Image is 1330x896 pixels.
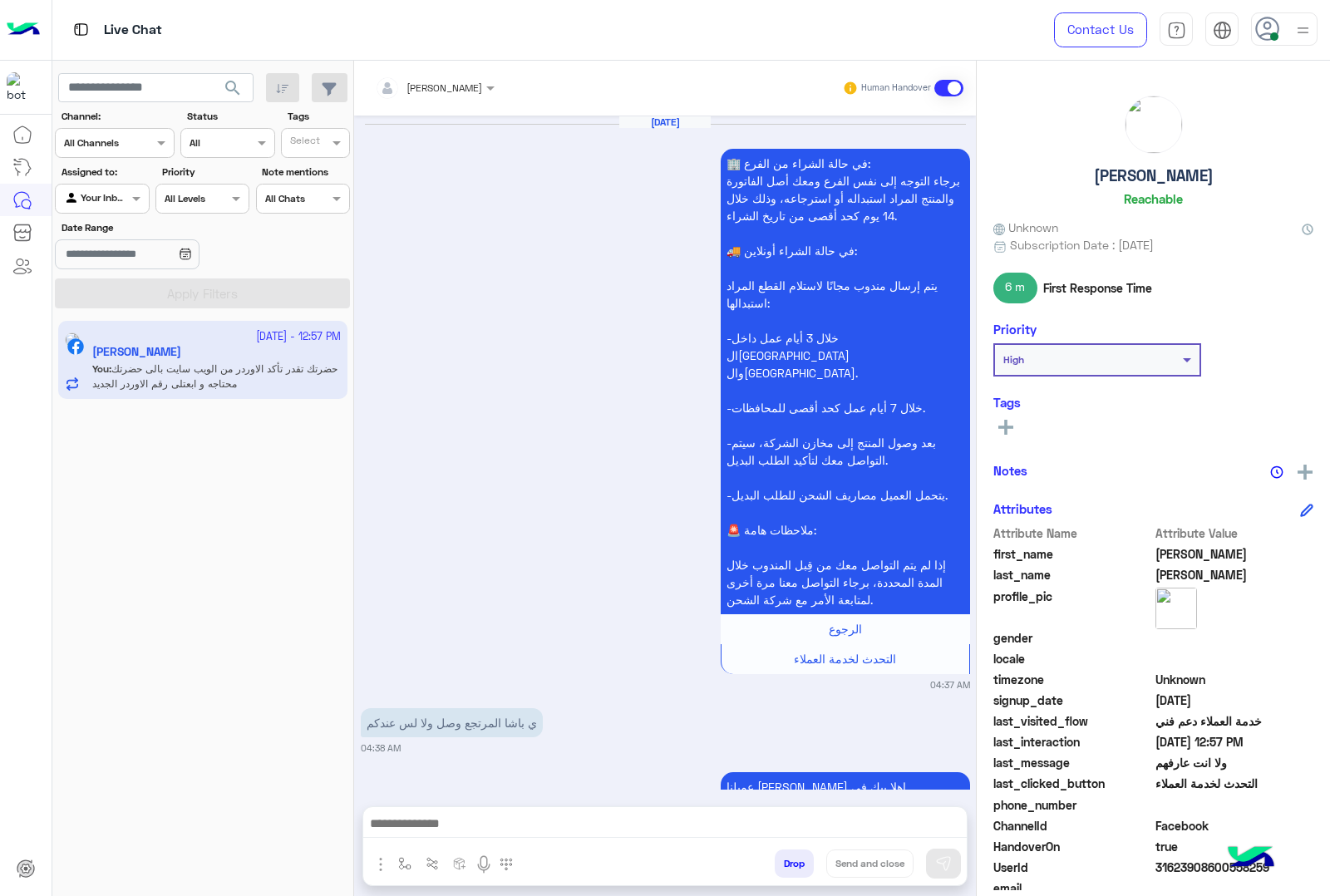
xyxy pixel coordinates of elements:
[993,775,1152,792] span: last_clicked_button
[453,857,466,870] img: create order
[406,81,482,94] span: [PERSON_NAME]
[993,566,1152,583] span: last_name
[1298,465,1313,480] img: add
[1155,524,1314,542] span: Attribute Value
[1155,859,1314,876] span: 31623908600558259
[794,652,896,666] span: التحدث لخدمة العملاء
[993,754,1152,771] span: last_message
[993,838,1152,855] span: HandoverOn
[993,524,1152,542] span: Attribute Name
[993,733,1152,751] span: last_interaction
[1155,817,1314,834] span: 0
[288,133,320,152] div: Select
[829,622,862,636] span: الرجوع
[361,741,401,755] small: 04:38 AM
[1054,12,1147,47] a: Contact Us
[288,109,348,124] label: Tags
[826,849,914,878] button: Send and close
[62,165,147,180] label: Assigned to:
[993,588,1152,626] span: profile_pic
[721,772,970,836] p: 3/10/2025, 4:38 AM
[162,165,248,180] label: Priority
[993,463,1027,478] h6: Notes
[371,854,391,874] img: send attachment
[993,219,1058,236] span: Unknown
[474,854,494,874] img: send voice note
[1126,96,1182,153] img: picture
[213,73,254,109] button: search
[993,817,1152,834] span: ChannelId
[930,678,970,692] small: 04:37 AM
[446,849,474,877] button: create order
[55,278,350,308] button: Apply Filters
[1003,353,1024,366] b: High
[861,81,931,95] small: Human Handover
[1155,838,1314,855] span: true
[1124,191,1183,206] h6: Reachable
[1167,21,1186,40] img: tab
[1155,796,1314,814] span: null
[993,692,1152,709] span: signup_date
[775,849,814,878] button: Drop
[993,671,1152,688] span: timezone
[1155,671,1314,688] span: Unknown
[1043,279,1152,297] span: First Response Time
[62,220,248,235] label: Date Range
[1213,21,1232,40] img: tab
[419,849,446,877] button: Trigger scenario
[1155,712,1314,730] span: خدمة العملاء دعم فني
[1222,830,1280,888] img: hulul-logo.png
[262,165,347,180] label: Note mentions
[993,501,1052,516] h6: Attributes
[1155,566,1314,583] span: Khalid
[62,109,173,124] label: Channel:
[1155,692,1314,709] span: 2025-09-16T15:49:24.683Z
[1155,629,1314,647] span: null
[1155,733,1314,751] span: 2025-10-04T09:57:47.182Z
[993,859,1152,876] span: UserId
[1270,465,1283,479] img: notes
[1155,545,1314,563] span: Yousef
[392,849,419,877] button: select flow
[223,78,243,98] span: search
[993,650,1152,667] span: locale
[1155,754,1314,771] span: ولا انت عارفهم
[1010,236,1154,254] span: Subscription Date : [DATE]
[7,12,40,47] img: Logo
[1094,166,1214,185] h5: [PERSON_NAME]
[361,708,543,737] p: 3/10/2025, 4:38 AM
[993,322,1037,337] h6: Priority
[721,149,970,614] p: 3/10/2025, 4:37 AM
[993,545,1152,563] span: first_name
[993,395,1313,410] h6: Tags
[1155,775,1314,792] span: التحدث لخدمة العملاء
[993,712,1152,730] span: last_visited_flow
[187,109,273,124] label: Status
[104,19,162,42] p: Live Chat
[7,72,37,102] img: 713415422032625
[935,855,952,872] img: send message
[619,116,711,128] h6: [DATE]
[1293,20,1313,41] img: profile
[500,858,513,871] img: make a call
[993,273,1037,303] span: 6 m
[993,629,1152,647] span: gender
[1160,12,1193,47] a: tab
[1155,588,1197,629] img: picture
[993,796,1152,814] span: phone_number
[71,19,91,40] img: tab
[398,857,411,870] img: select flow
[1155,650,1314,667] span: null
[426,857,439,870] img: Trigger scenario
